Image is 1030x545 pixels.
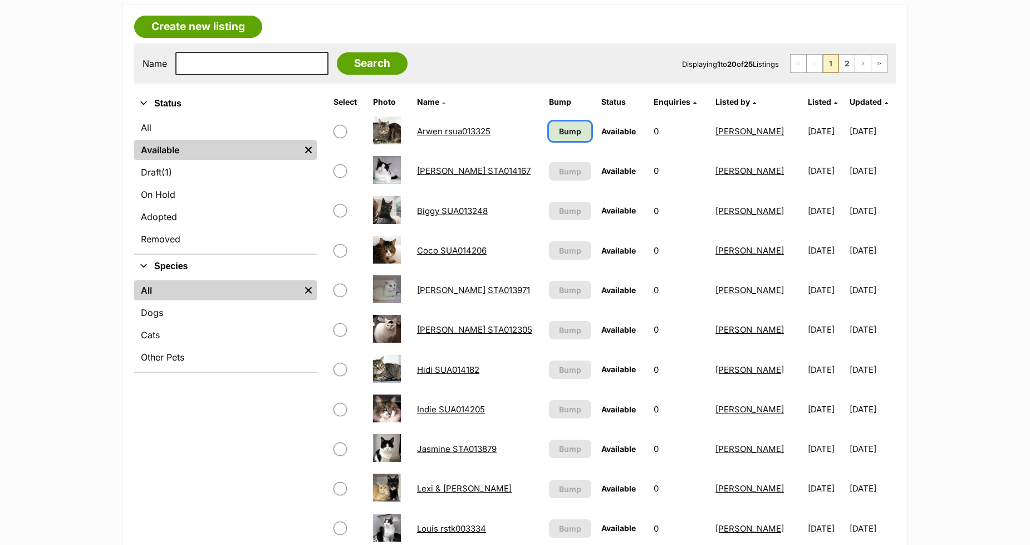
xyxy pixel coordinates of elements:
a: Dogs [134,303,317,323]
div: Species [134,278,317,372]
td: [DATE] [803,192,848,230]
button: Bump [549,281,591,299]
span: Available [601,206,636,215]
span: First page [791,55,806,72]
td: [DATE] [803,112,848,150]
a: Create new listing [134,16,262,38]
a: Draft [134,162,317,182]
span: Bump [559,324,581,336]
td: [DATE] [850,310,895,349]
strong: 1 [717,60,720,69]
button: Bump [549,480,591,498]
span: Bump [559,443,581,455]
a: [PERSON_NAME] STA012305 [417,324,532,335]
td: [DATE] [803,271,848,309]
td: [DATE] [803,351,848,389]
a: Enquiries [654,97,697,106]
a: On Hold [134,184,317,205]
span: Available [601,246,636,255]
span: Page 1 [823,55,838,72]
button: Bump [549,162,591,181]
td: 0 [649,351,710,389]
a: Page 2 [839,55,855,72]
a: Remove filter [300,280,317,300]
a: Cats [134,325,317,345]
span: (1) [161,166,172,179]
button: Species [134,259,317,274]
a: Next page [855,55,871,72]
a: Bump [549,121,591,141]
a: [PERSON_NAME] [715,523,784,534]
td: 0 [649,390,710,429]
a: Listed [808,97,837,106]
a: [PERSON_NAME] [715,285,784,295]
td: [DATE] [850,271,895,309]
a: Name [417,97,445,106]
td: [DATE] [850,112,895,150]
a: Arwen rsua013325 [417,126,491,137]
span: translation missing: en.admin.listings.index.attributes.enquiries [654,97,690,106]
span: Bump [559,245,581,256]
td: [DATE] [850,469,895,508]
a: [PERSON_NAME] [715,444,784,454]
label: Name [143,59,167,69]
td: [DATE] [803,469,848,508]
span: Previous page [807,55,822,72]
a: [PERSON_NAME] STA013971 [417,285,530,295]
td: [DATE] [803,152,848,190]
th: Photo [369,93,412,111]
a: Coco SUA014206 [417,245,487,256]
button: Bump [549,519,591,538]
a: Removed [134,229,317,249]
input: Search [337,52,408,75]
span: Available [601,126,636,136]
td: [DATE] [850,430,895,468]
a: [PERSON_NAME] [715,483,784,494]
span: Bump [559,523,581,534]
button: Status [134,96,317,111]
span: Name [417,97,439,106]
a: Hidi SUA014182 [417,364,479,375]
a: [PERSON_NAME] STA014167 [417,166,531,176]
strong: 25 [744,60,753,69]
td: 0 [649,469,710,508]
td: [DATE] [850,351,895,389]
nav: Pagination [790,54,887,73]
strong: 20 [727,60,737,69]
a: [PERSON_NAME] [715,364,784,375]
span: Bump [559,364,581,376]
a: Listed by [715,97,756,106]
span: Bump [559,205,581,217]
th: Bump [545,93,596,111]
a: [PERSON_NAME] [715,166,784,176]
span: Bump [559,284,581,296]
div: Status [134,115,317,254]
a: [PERSON_NAME] [715,404,784,415]
th: Select [329,93,367,111]
td: [DATE] [850,231,895,270]
span: Displaying to of Listings [682,60,779,69]
span: Available [601,523,636,533]
span: Available [601,444,636,454]
span: Bump [559,125,581,137]
td: [DATE] [803,430,848,468]
span: Available [601,285,636,295]
a: Last page [871,55,887,72]
td: [DATE] [850,192,895,230]
span: Bump [559,403,581,415]
td: [DATE] [803,231,848,270]
a: Updated [850,97,888,106]
span: Bump [559,483,581,495]
button: Bump [549,241,591,260]
td: 0 [649,271,710,309]
a: Louis rstk003334 [417,523,486,534]
td: 0 [649,192,710,230]
span: Available [601,364,636,374]
a: Adopted [134,207,317,227]
td: 0 [649,310,710,349]
span: Listed by [715,97,750,106]
td: [DATE] [803,310,848,349]
a: All [134,118,317,138]
a: Jasmine STA013879 [417,444,497,454]
span: Available [601,166,636,176]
